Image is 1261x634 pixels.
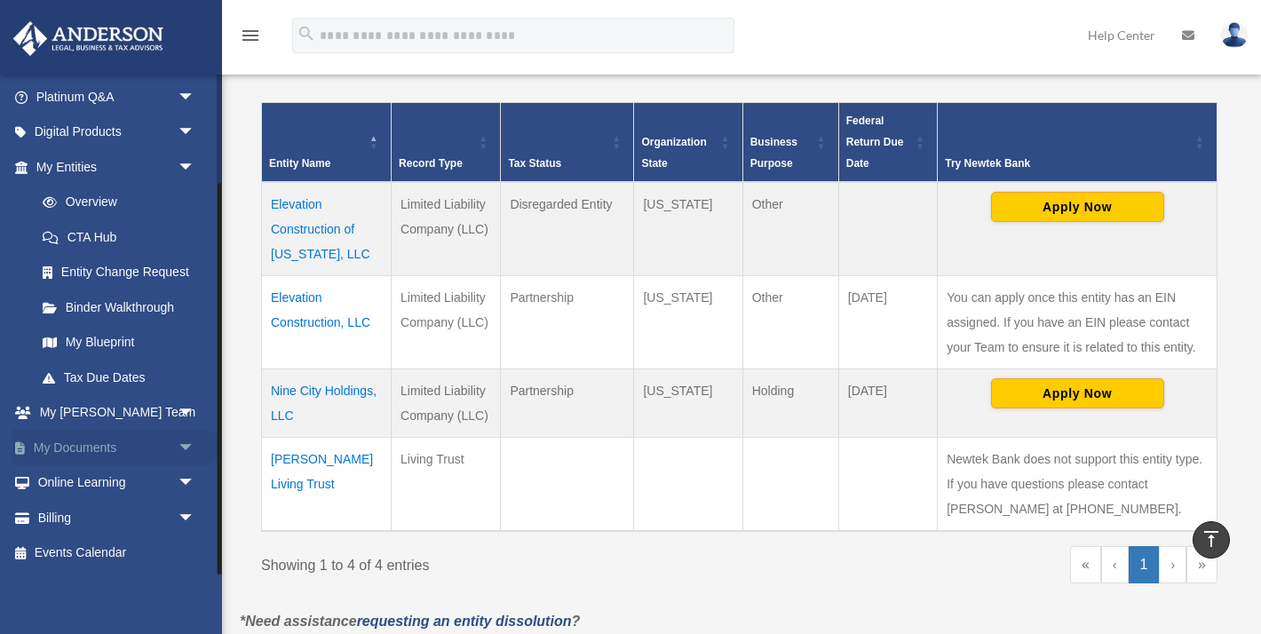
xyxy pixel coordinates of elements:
td: Elevation Construction, LLC [262,275,392,369]
td: Limited Liability Company (LLC) [392,369,501,437]
th: Record Type: Activate to sort [392,102,501,182]
img: User Pic [1221,22,1248,48]
a: menu [240,31,261,46]
i: menu [240,25,261,46]
th: Federal Return Due Date: Activate to sort [838,102,937,182]
th: Try Newtek Bank : Activate to sort [938,102,1217,182]
span: arrow_drop_down [178,115,213,151]
a: First [1070,546,1101,583]
a: My Documentsarrow_drop_down [12,430,222,465]
i: vertical_align_top [1201,528,1222,550]
th: Entity Name: Activate to invert sorting [262,102,392,182]
a: Binder Walkthrough [25,289,213,325]
td: [DATE] [838,275,937,369]
td: Partnership [501,369,634,437]
td: [DATE] [838,369,937,437]
th: Tax Status: Activate to sort [501,102,634,182]
button: Apply Now [991,378,1164,408]
a: CTA Hub [25,219,213,255]
a: My [PERSON_NAME] Teamarrow_drop_down [12,395,222,431]
img: Anderson Advisors Platinum Portal [8,21,169,56]
span: arrow_drop_down [178,500,213,536]
td: Other [742,182,838,276]
span: arrow_drop_down [178,149,213,186]
a: Tax Due Dates [25,360,213,395]
a: Digital Productsarrow_drop_down [12,115,222,150]
span: Federal Return Due Date [846,115,904,170]
span: Tax Status [508,157,561,170]
td: [US_STATE] [634,182,742,276]
a: requesting an entity dissolution [357,614,572,629]
a: Platinum Q&Aarrow_drop_down [12,79,222,115]
td: [US_STATE] [634,275,742,369]
span: Organization State [641,136,706,170]
i: search [297,24,316,44]
td: Partnership [501,275,634,369]
td: Elevation Construction of [US_STATE], LLC [262,182,392,276]
td: Newtek Bank does not support this entity type. If you have questions please contact [PERSON_NAME]... [938,437,1217,531]
td: You can apply once this entity has an EIN assigned. If you have an EIN please contact your Team t... [938,275,1217,369]
td: [US_STATE] [634,369,742,437]
span: arrow_drop_down [178,79,213,115]
span: Record Type [399,157,463,170]
a: My Blueprint [25,325,213,361]
div: Showing 1 to 4 of 4 entries [261,546,726,578]
td: Limited Liability Company (LLC) [392,275,501,369]
td: Living Trust [392,437,501,531]
a: Overview [25,185,204,220]
div: Try Newtek Bank [945,153,1190,174]
td: Nine City Holdings, LLC [262,369,392,437]
span: arrow_drop_down [178,465,213,502]
a: Billingarrow_drop_down [12,500,222,535]
td: Other [742,275,838,369]
a: Events Calendar [12,535,222,571]
td: Disregarded Entity [501,182,634,276]
span: Entity Name [269,157,330,170]
span: arrow_drop_down [178,430,213,466]
td: Limited Liability Company (LLC) [392,182,501,276]
th: Business Purpose: Activate to sort [742,102,838,182]
th: Organization State: Activate to sort [634,102,742,182]
a: My Entitiesarrow_drop_down [12,149,213,185]
span: arrow_drop_down [178,395,213,432]
a: Entity Change Request [25,255,213,290]
button: Apply Now [991,192,1164,222]
a: vertical_align_top [1193,521,1230,559]
em: *Need assistance ? [240,614,580,629]
td: Holding [742,369,838,437]
a: Online Learningarrow_drop_down [12,465,222,501]
span: Business Purpose [750,136,797,170]
td: [PERSON_NAME] Living Trust [262,437,392,531]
